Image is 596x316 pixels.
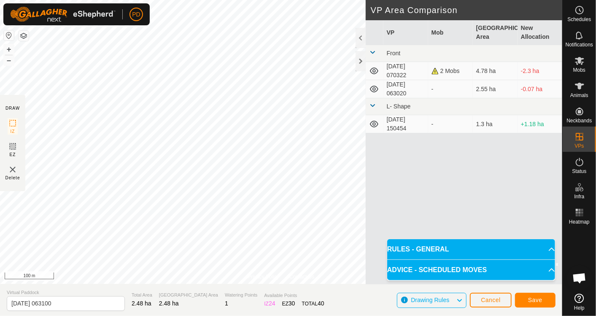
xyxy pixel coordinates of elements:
[264,299,275,308] div: IZ
[289,300,295,307] span: 30
[132,292,152,299] span: Total Area
[473,62,518,80] td: 4.78 ha
[569,219,590,224] span: Heatmap
[473,20,518,45] th: [GEOGRAPHIC_DATA] Area
[11,128,15,135] span: IZ
[383,20,428,45] th: VP
[318,300,324,307] span: 40
[387,244,449,254] span: RULES - GENERAL
[431,120,469,129] div: -
[574,143,584,149] span: VPs
[515,293,556,308] button: Save
[563,290,596,314] a: Help
[383,62,428,80] td: [DATE] 070322
[411,297,449,303] span: Drawing Rules
[4,55,14,65] button: –
[387,265,487,275] span: ADVICE - SCHEDULED MOVES
[428,20,473,45] th: Mob
[19,31,29,41] button: Map Layers
[518,80,562,98] td: -0.07 ha
[387,239,555,259] p-accordion-header: RULES - GENERAL
[387,260,555,280] p-accordion-header: ADVICE - SCHEDULED MOVES
[518,115,562,133] td: +1.18 ha
[387,50,401,57] span: Front
[574,305,585,311] span: Help
[371,5,562,15] h2: VP Area Comparison
[383,80,428,98] td: [DATE] 063020
[473,80,518,98] td: 2.55 ha
[132,10,140,19] span: PD
[159,300,179,307] span: 2.48 ha
[5,105,20,111] div: DRAW
[4,44,14,54] button: +
[518,20,562,45] th: New Allocation
[570,93,588,98] span: Animals
[302,299,324,308] div: TOTAL
[470,293,512,308] button: Cancel
[481,297,501,303] span: Cancel
[567,17,591,22] span: Schedules
[248,273,279,281] a: Privacy Policy
[269,300,275,307] span: 24
[264,292,324,299] span: Available Points
[282,299,295,308] div: EZ
[566,42,593,47] span: Notifications
[431,85,469,94] div: -
[10,7,116,22] img: Gallagher Logo
[225,300,228,307] span: 1
[431,67,469,76] div: 2 Mobs
[7,289,125,296] span: Virtual Paddock
[566,118,592,123] span: Neckbands
[159,292,218,299] span: [GEOGRAPHIC_DATA] Area
[528,297,542,303] span: Save
[518,62,562,80] td: -2.3 ha
[4,30,14,41] button: Reset Map
[567,265,592,291] a: Open chat
[573,68,585,73] span: Mobs
[5,175,20,181] span: Delete
[8,165,18,175] img: VP
[387,103,411,110] span: L- Shape
[289,273,314,281] a: Contact Us
[383,115,428,133] td: [DATE] 150454
[473,115,518,133] td: 1.3 ha
[572,169,586,174] span: Status
[574,194,584,199] span: Infra
[10,151,16,158] span: EZ
[132,300,151,307] span: 2.48 ha
[225,292,257,299] span: Watering Points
